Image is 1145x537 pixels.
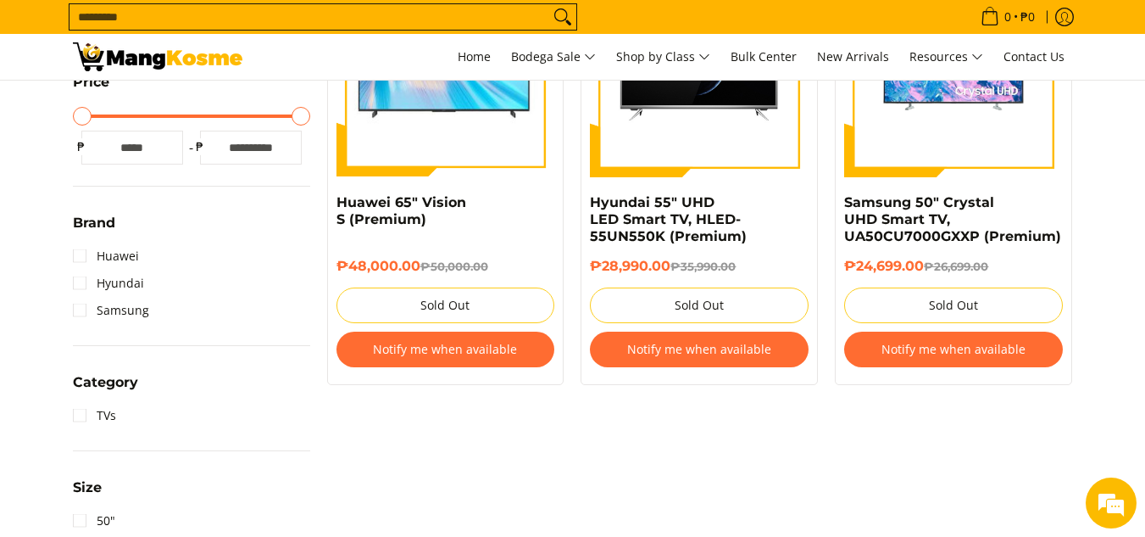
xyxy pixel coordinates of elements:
[995,34,1073,80] a: Contact Us
[98,160,234,332] span: We're online!
[449,34,499,80] a: Home
[1018,11,1037,23] span: ₱0
[73,376,138,389] span: Category
[73,297,149,324] a: Samsung
[549,4,576,30] button: Search
[73,243,139,270] a: Huawei
[731,48,797,64] span: Bulk Center
[336,258,555,275] h6: ₱48,000.00
[924,260,988,273] del: ₱26,699.00
[259,34,1073,80] nav: Main Menu
[278,8,319,49] div: Minimize live chat window
[73,507,115,534] a: 50"
[844,258,1063,275] h6: ₱24,699.00
[458,48,491,64] span: Home
[73,481,102,495] span: Size
[73,138,90,155] span: ₱
[1002,11,1014,23] span: 0
[73,76,109,89] span: Price
[511,47,596,68] span: Bodega Sale
[909,47,983,68] span: Resources
[975,8,1040,26] span: •
[844,332,1063,367] button: Notify me when available
[73,376,138,402] summary: Open
[88,95,285,117] div: Chat with us now
[192,138,208,155] span: ₱
[336,332,555,367] button: Notify me when available
[420,260,488,273] del: ₱50,000.00
[73,42,242,71] img: TVs - Premium Television Brands l Mang Kosme
[73,402,116,429] a: TVs
[670,260,736,273] del: ₱35,990.00
[1003,48,1064,64] span: Contact Us
[809,34,898,80] a: New Arrivals
[590,258,809,275] h6: ₱28,990.00
[336,288,555,323] button: Sold Out
[73,270,144,297] a: Hyundai
[901,34,992,80] a: Resources
[722,34,805,80] a: Bulk Center
[73,481,102,507] summary: Open
[844,194,1061,244] a: Samsung 50" Crystal UHD Smart TV, UA50CU7000GXXP (Premium)
[503,34,604,80] a: Bodega Sale
[590,332,809,367] button: Notify me when available
[336,194,466,227] a: Huawei 65" Vision S (Premium)
[844,288,1063,323] button: Sold Out
[73,216,115,230] span: Brand
[616,47,710,68] span: Shop by Class
[8,357,323,417] textarea: Type your message and hit 'Enter'
[608,34,719,80] a: Shop by Class
[590,194,747,244] a: Hyundai 55" UHD LED Smart TV, HLED-55UN550K (Premium)
[73,76,109,102] summary: Open
[590,288,809,323] button: Sold Out
[817,48,889,64] span: New Arrivals
[73,216,115,243] summary: Open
